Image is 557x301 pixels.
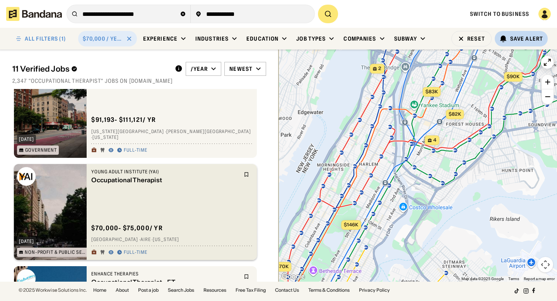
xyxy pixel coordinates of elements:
a: About [116,288,129,292]
a: Free Tax Filing [236,288,266,292]
a: Open this area in Google Maps (opens a new window) [280,272,306,282]
div: [US_STATE][GEOGRAPHIC_DATA] · [PERSON_NAME][GEOGRAPHIC_DATA] · [US_STATE] [91,128,252,140]
div: © 2025 Workwise Solutions Inc. [19,288,87,292]
span: $70k [276,263,289,269]
span: $83k [425,89,438,94]
div: Save Alert [510,35,543,42]
div: Reset [467,36,485,41]
div: [DATE] [19,137,34,142]
img: Enhance Therapies logo [17,269,36,288]
div: /year [191,65,208,72]
span: $146k [344,222,358,227]
a: Privacy Policy [359,288,390,292]
div: 2,347 "occupational therapist" jobs on [DOMAIN_NAME] [12,77,266,84]
span: $82k [449,111,461,117]
img: Young Adult Institute (YAI) logo [17,167,36,186]
a: Switch to Business [470,10,529,17]
div: Industries [195,35,229,42]
a: Report a map error [524,277,555,281]
span: $90k [507,74,519,79]
img: Bandana logotype [6,7,62,21]
div: 11 Verified Jobs [12,64,169,74]
div: Job Types [296,35,326,42]
div: Newest [229,65,253,72]
div: $ 70,000 - $75,000 / yr [91,224,163,232]
div: Occupational Therapist - FT [91,279,239,286]
div: Education [246,35,278,42]
div: Companies [343,35,376,42]
button: Map camera controls [538,257,553,272]
div: [GEOGRAPHIC_DATA] · Aire · [US_STATE] [91,237,252,243]
span: 4 [433,137,436,144]
div: $70,000 / year [83,35,123,42]
div: grid [12,89,266,282]
a: Home [93,288,106,292]
a: Search Jobs [168,288,194,292]
div: $ 91,193 - $111,121 / yr [91,116,156,124]
div: Occupational Therapist [91,176,239,184]
div: [DATE] [19,239,34,244]
div: Full-time [124,250,147,256]
a: Post a job [138,288,159,292]
div: Young Adult Institute (YAI) [91,169,239,175]
a: Terms (opens in new tab) [508,277,519,281]
div: Full-time [124,147,147,154]
div: Government [25,148,57,152]
div: ALL FILTERS (1) [25,36,66,41]
span: Map data ©2025 Google [461,277,504,281]
div: Enhance Therapies [91,271,239,277]
a: Terms & Conditions [308,288,350,292]
div: Non-Profit & Public Service [25,250,88,255]
div: Experience [143,35,178,42]
div: Subway [394,35,417,42]
a: Contact Us [275,288,299,292]
span: 2 [378,65,381,72]
img: Google [280,272,306,282]
a: Resources [203,288,226,292]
